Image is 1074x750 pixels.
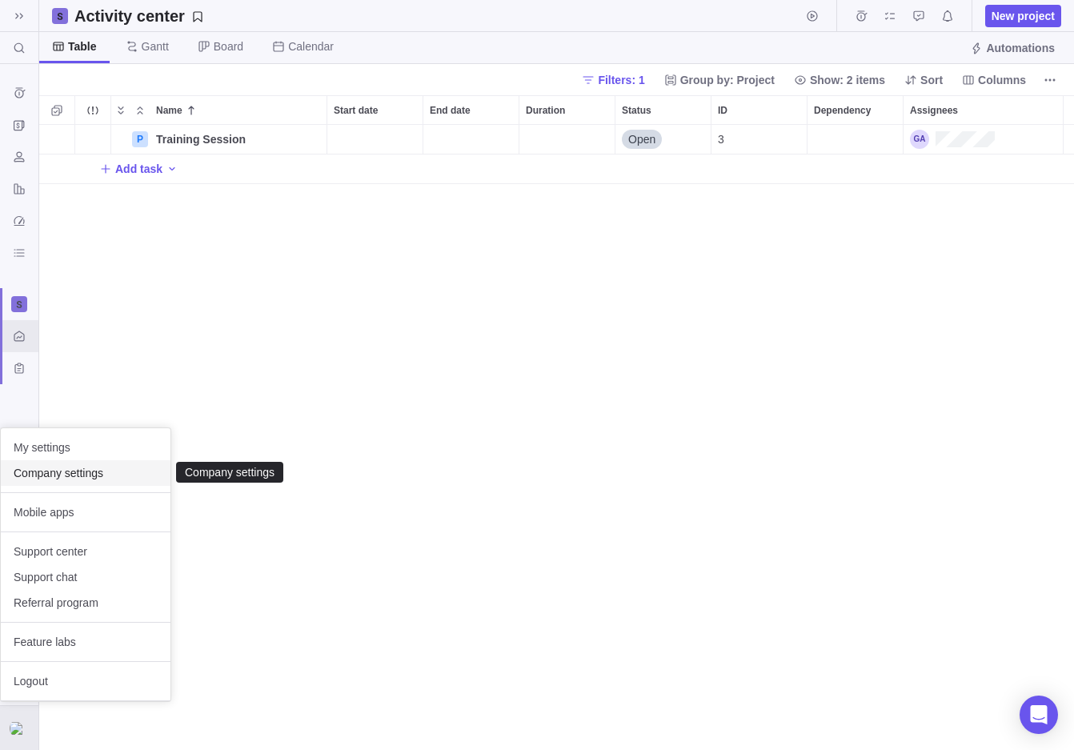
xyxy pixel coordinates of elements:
a: Mobile apps [1,499,170,525]
span: Company settings [14,465,158,481]
a: Logout [1,668,170,694]
span: My settings [14,439,158,455]
div: Company settings [183,466,276,479]
span: Feature labs [14,634,158,650]
span: Support center [14,543,158,559]
a: My settings [1,435,170,460]
a: Referral program [1,590,170,616]
div: Gail Arinzeh [10,719,29,738]
a: Feature labs [1,629,170,655]
a: Support center [1,539,170,564]
a: Company settings [1,460,170,486]
a: Support chat [1,564,170,590]
span: Support chat [14,569,158,585]
span: Referral program [14,595,158,611]
span: Mobile apps [14,504,158,520]
img: Show [10,722,29,735]
span: Logout [14,673,158,689]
